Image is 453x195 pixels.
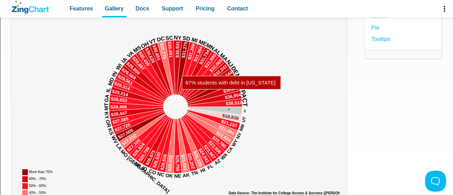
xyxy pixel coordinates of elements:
[3,3,146,9] div: Home
[3,35,450,41] div: Delete
[195,4,214,13] span: Pricing
[136,4,149,13] span: Docs
[3,23,450,29] div: Sort New > Old
[3,48,450,54] div: Sign out
[3,29,450,35] div: Move To ...
[3,9,64,16] input: Search outlines
[3,41,450,48] div: Options
[162,4,183,13] span: Support
[3,16,450,23] div: Sort A > Z
[105,4,124,13] span: Gallery
[12,1,51,14] a: ZingChart Logo. Click to return to the homepage
[227,4,248,13] span: Contact
[70,4,93,13] span: Features
[425,171,446,192] iframe: Toggle Customer Support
